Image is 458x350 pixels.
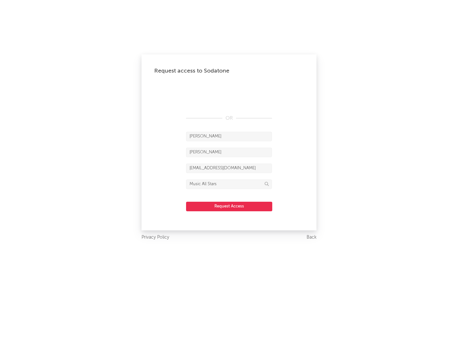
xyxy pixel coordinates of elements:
input: Last Name [186,148,272,157]
div: Request access to Sodatone [154,67,304,75]
input: Email [186,164,272,173]
div: OR [186,115,272,122]
a: Back [307,234,316,241]
button: Request Access [186,202,272,211]
a: Privacy Policy [142,234,169,241]
input: First Name [186,132,272,141]
input: Division [186,179,272,189]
